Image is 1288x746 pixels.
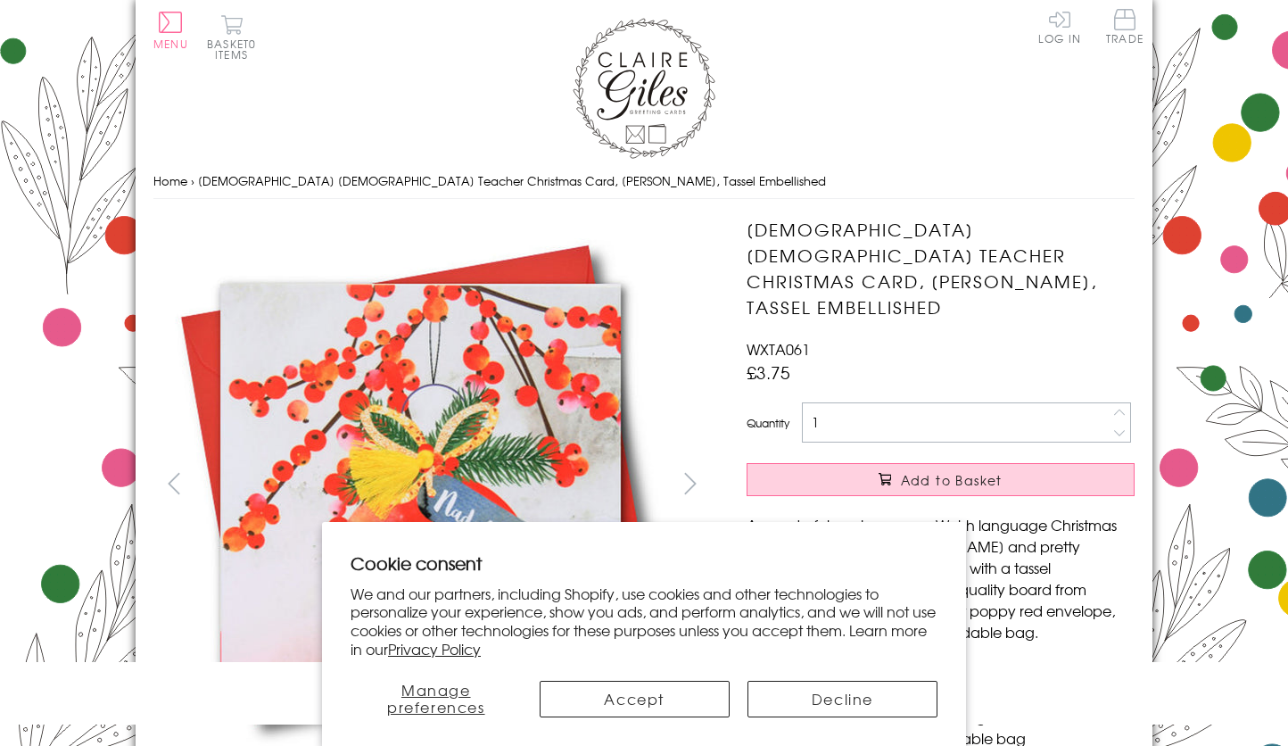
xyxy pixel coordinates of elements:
[1106,9,1144,47] a: Trade
[351,551,937,576] h2: Cookie consent
[747,681,937,717] button: Decline
[153,172,187,189] a: Home
[351,681,522,717] button: Manage preferences
[215,36,256,62] span: 0 items
[747,217,1135,319] h1: [DEMOGRAPHIC_DATA] [DEMOGRAPHIC_DATA] Teacher Christmas Card, [PERSON_NAME], Tassel Embellished
[153,36,188,52] span: Menu
[747,415,789,431] label: Quantity
[191,172,194,189] span: ›
[1106,9,1144,44] span: Trade
[388,638,481,659] a: Privacy Policy
[351,584,937,659] p: We and our partners, including Shopify, use cookies and other technologies to personalize your ex...
[901,471,1003,489] span: Add to Basket
[747,463,1135,496] button: Add to Basket
[747,514,1135,642] p: A wonderful contemporary Welsh language Christmas card. A mix of bright [PERSON_NAME] and pretty ...
[153,163,1135,200] nav: breadcrumbs
[540,681,730,717] button: Accept
[1038,9,1081,44] a: Log In
[198,172,826,189] span: [DEMOGRAPHIC_DATA] [DEMOGRAPHIC_DATA] Teacher Christmas Card, [PERSON_NAME], Tassel Embellished
[573,18,715,159] img: Claire Giles Greetings Cards
[747,338,810,360] span: WXTA061
[671,463,711,503] button: next
[207,14,256,60] button: Basket0 items
[153,12,188,49] button: Menu
[747,360,790,385] span: £3.75
[153,463,194,503] button: prev
[387,679,485,717] span: Manage preferences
